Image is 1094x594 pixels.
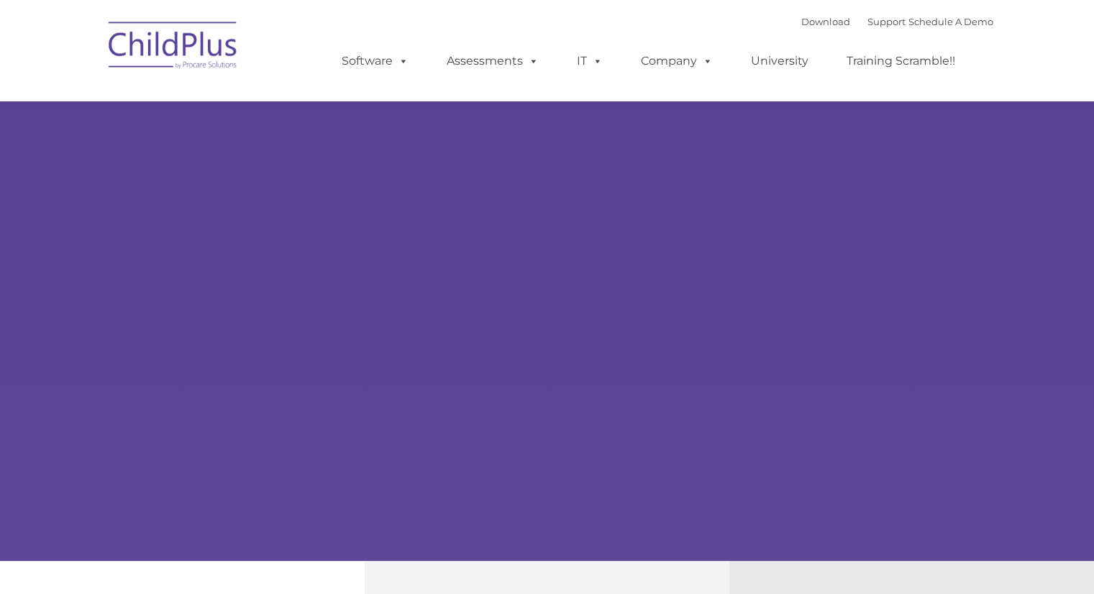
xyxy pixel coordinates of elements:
a: Company [626,47,727,76]
a: Software [327,47,423,76]
a: IT [562,47,617,76]
a: Download [801,16,850,27]
a: Assessments [432,47,553,76]
a: University [737,47,823,76]
font: | [801,16,993,27]
a: Support [867,16,906,27]
a: Schedule A Demo [908,16,993,27]
img: ChildPlus by Procare Solutions [101,12,245,83]
a: Training Scramble!! [832,47,970,76]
